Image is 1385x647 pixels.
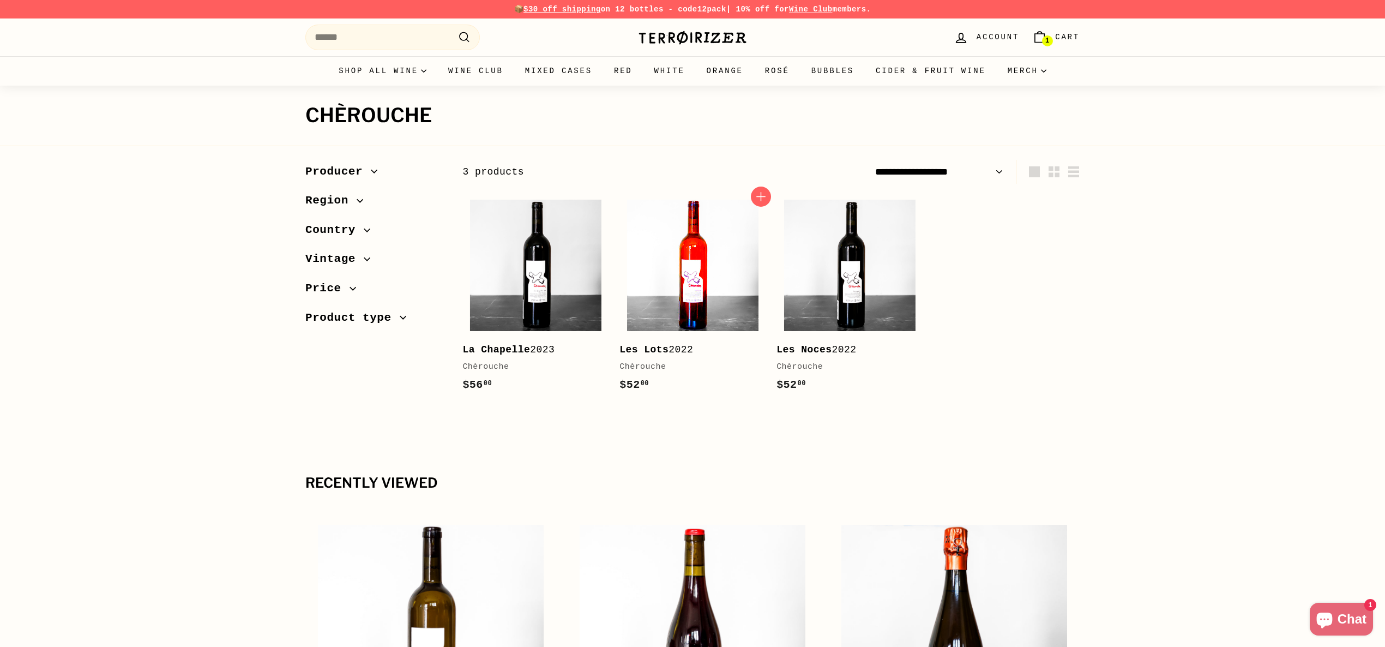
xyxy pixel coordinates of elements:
span: Product type [305,309,400,327]
div: 2023 [462,342,598,358]
button: Country [305,218,445,248]
a: Les Lots2022Chèrouche [619,192,766,404]
a: Cart [1026,21,1086,53]
a: Wine Club [789,5,833,14]
button: Producer [305,160,445,189]
span: Account [977,31,1019,43]
span: Producer [305,163,371,181]
span: 1 [1045,37,1049,45]
a: Les Noces2022Chèrouche [776,192,923,404]
sup: 00 [798,380,806,387]
span: Region [305,191,357,210]
a: White [643,56,696,86]
div: Chèrouche [776,361,912,374]
div: Primary [284,56,1101,86]
span: Country [305,221,364,239]
a: La Chapelle2023Chèrouche [462,192,609,404]
span: Vintage [305,250,364,268]
span: Cart [1055,31,1080,43]
p: 📦 on 12 bottles - code | 10% off for members. [305,3,1080,15]
button: Price [305,277,445,306]
a: Red [603,56,643,86]
a: Orange [696,56,754,86]
button: Region [305,189,445,218]
b: Les Noces [776,344,832,355]
inbox-online-store-chat: Shopify online store chat [1306,603,1376,638]
div: 3 products [462,164,771,180]
div: 2022 [776,342,912,358]
span: $30 off shipping [523,5,601,14]
summary: Merch [997,56,1057,86]
span: $52 [776,379,806,391]
b: La Chapelle [462,344,530,355]
sup: 00 [641,380,649,387]
b: Les Lots [619,344,669,355]
div: Recently viewed [305,476,1080,491]
a: Mixed Cases [514,56,603,86]
a: Wine Club [437,56,514,86]
a: Bubbles [800,56,865,86]
button: Product type [305,306,445,336]
div: 2022 [619,342,755,358]
span: $56 [462,379,492,391]
a: Account [947,21,1026,53]
a: Cider & Fruit Wine [865,56,997,86]
div: Chèrouche [619,361,755,374]
button: Vintage [305,247,445,277]
span: $52 [619,379,649,391]
span: Price [305,279,350,298]
div: Chèrouche [462,361,598,374]
strong: 12pack [697,5,726,14]
summary: Shop all wine [328,56,437,86]
h1: Chèrouche [305,105,1080,127]
sup: 00 [484,380,492,387]
a: Rosé [754,56,800,86]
